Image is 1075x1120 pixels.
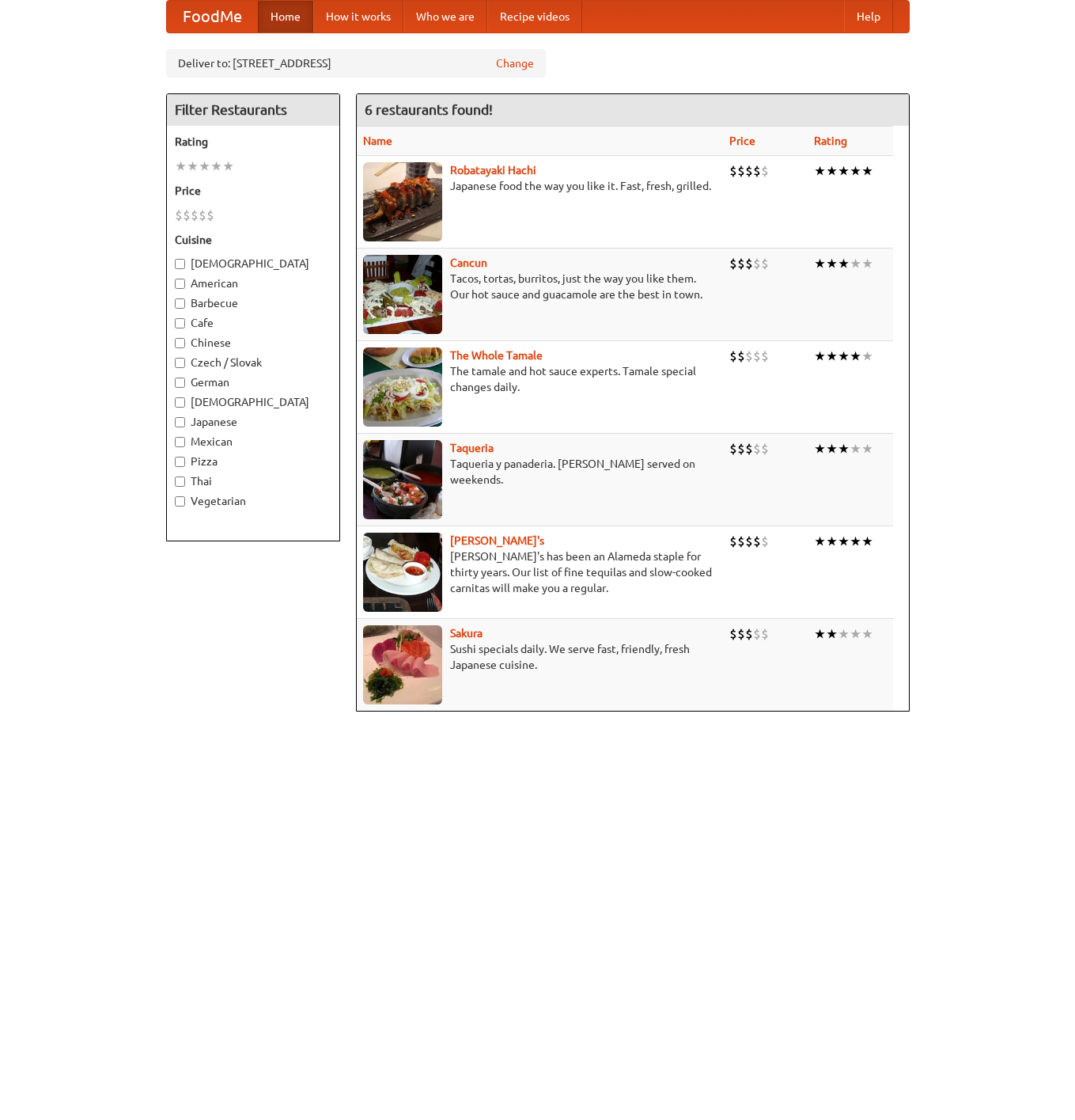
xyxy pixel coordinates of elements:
[814,255,826,272] li: ★
[175,338,185,348] input: Chinese
[167,1,258,32] a: FoodMe
[729,135,755,147] a: Price
[175,259,185,269] input: [DEMOGRAPHIC_DATA]
[761,625,769,643] li: $
[850,347,861,365] li: ★
[729,162,737,180] li: $
[175,318,185,328] input: Cafe
[187,158,199,175] li: ★
[450,349,543,362] b: The Whole Tamale
[826,440,838,457] li: ★
[175,473,331,489] label: Thai
[365,102,493,117] ng-pluralize: 6 restaurants found!
[844,1,893,32] a: Help
[175,457,185,467] input: Pizza
[761,533,769,550] li: $
[175,414,331,430] label: Japanese
[745,162,753,180] li: $
[175,394,331,410] label: [DEMOGRAPHIC_DATA]
[753,347,761,365] li: $
[175,417,185,427] input: Japanese
[729,625,737,643] li: $
[175,496,185,507] input: Vegetarian
[450,534,544,547] a: [PERSON_NAME]'s
[729,347,737,365] li: $
[729,533,737,550] li: $
[363,347,442,427] img: wholetamale.jpg
[175,434,331,450] label: Mexican
[258,1,313,32] a: Home
[450,627,483,640] a: Sakura
[745,347,753,365] li: $
[838,347,850,365] li: ★
[850,440,861,457] li: ★
[167,94,339,126] h4: Filter Restaurants
[175,298,185,309] input: Barbecue
[363,533,442,612] img: pedros.jpg
[222,158,234,175] li: ★
[737,625,745,643] li: $
[363,456,717,488] p: Taqueria y panaderia. [PERSON_NAME] served on weekends.
[838,440,850,457] li: ★
[175,358,185,368] input: Czech / Slovak
[191,207,199,224] li: $
[826,255,838,272] li: ★
[363,178,717,194] p: Japanese food the way you like it. Fast, fresh, grilled.
[175,493,331,509] label: Vegetarian
[175,378,185,388] input: German
[363,135,392,147] a: Name
[175,207,183,224] li: $
[850,162,861,180] li: ★
[850,255,861,272] li: ★
[814,625,826,643] li: ★
[737,347,745,365] li: $
[826,625,838,643] li: ★
[487,1,582,32] a: Recipe videos
[175,476,185,487] input: Thai
[838,255,850,272] li: ★
[363,440,442,519] img: taqueria.jpg
[450,164,536,177] a: Robatayaki Hachi
[363,641,717,673] p: Sushi specials daily. We serve fast, friendly, fresh Japanese cuisine.
[175,355,331,370] label: Czech / Slovak
[729,440,737,457] li: $
[861,440,873,457] li: ★
[737,255,745,272] li: $
[175,374,331,390] label: German
[745,440,753,457] li: $
[363,625,442,704] img: sakura.jpg
[861,533,873,550] li: ★
[826,162,838,180] li: ★
[175,158,187,175] li: ★
[363,363,717,395] p: The tamale and hot sauce experts. Tamale special changes daily.
[761,440,769,457] li: $
[175,279,185,289] input: American
[850,533,861,550] li: ★
[850,625,861,643] li: ★
[450,442,494,454] a: Taqueria
[210,158,222,175] li: ★
[761,162,769,180] li: $
[313,1,403,32] a: How it works
[199,158,210,175] li: ★
[838,533,850,550] li: ★
[753,162,761,180] li: $
[745,255,753,272] li: $
[737,533,745,550] li: $
[166,49,546,78] div: Deliver to: [STREET_ADDRESS]
[838,625,850,643] li: ★
[861,625,873,643] li: ★
[814,135,847,147] a: Rating
[175,232,331,248] h5: Cuisine
[745,625,753,643] li: $
[363,549,717,596] p: [PERSON_NAME]'s has been an Alameda staple for thirty years. Our list of fine tequilas and slow-c...
[753,440,761,457] li: $
[861,347,873,365] li: ★
[403,1,487,32] a: Who we are
[450,256,487,269] a: Cancun
[826,347,838,365] li: ★
[175,315,331,331] label: Cafe
[814,162,826,180] li: ★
